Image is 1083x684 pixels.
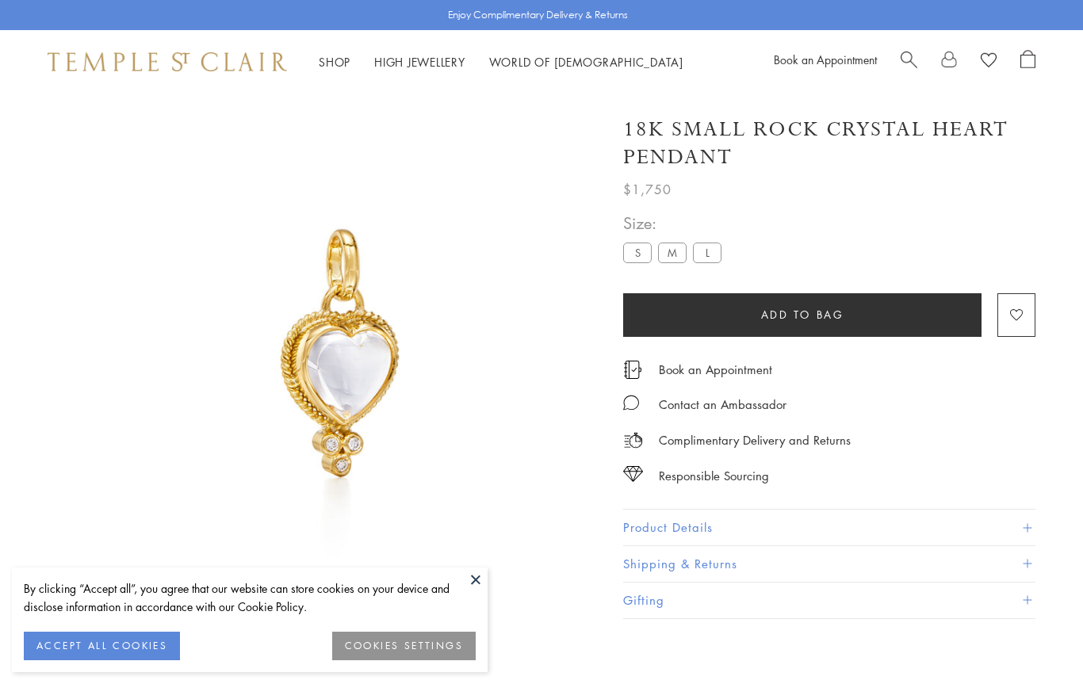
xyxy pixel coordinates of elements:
[1020,50,1035,74] a: Open Shopping Bag
[24,579,476,616] div: By clicking “Accept all”, you agree that our website can store cookies on your device and disclos...
[332,632,476,660] button: COOKIES SETTINGS
[623,546,1035,582] button: Shipping & Returns
[659,466,769,486] div: Responsible Sourcing
[623,293,982,337] button: Add to bag
[48,52,287,71] img: Temple St. Clair
[659,430,851,450] p: Complimentary Delivery and Returns
[623,510,1035,545] button: Product Details
[623,395,639,411] img: MessageIcon-01_2.svg
[79,94,599,613] img: P55140-BRDIGR10
[774,52,877,67] a: Book an Appointment
[374,54,465,70] a: High JewelleryHigh Jewellery
[448,7,628,23] p: Enjoy Complimentary Delivery & Returns
[981,50,997,74] a: View Wishlist
[319,52,683,72] nav: Main navigation
[623,116,1035,171] h1: 18K Small Rock Crystal Heart Pendant
[901,50,917,74] a: Search
[623,210,728,236] span: Size:
[623,361,642,379] img: icon_appointment.svg
[623,430,643,450] img: icon_delivery.svg
[24,632,180,660] button: ACCEPT ALL COOKIES
[319,54,350,70] a: ShopShop
[623,243,652,262] label: S
[659,361,772,378] a: Book an Appointment
[623,583,1035,618] button: Gifting
[1004,609,1067,668] iframe: Gorgias live chat messenger
[658,243,687,262] label: M
[623,466,643,482] img: icon_sourcing.svg
[693,243,721,262] label: L
[761,306,844,323] span: Add to bag
[489,54,683,70] a: World of [DEMOGRAPHIC_DATA]World of [DEMOGRAPHIC_DATA]
[659,395,786,415] div: Contact an Ambassador
[623,179,672,200] span: $1,750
